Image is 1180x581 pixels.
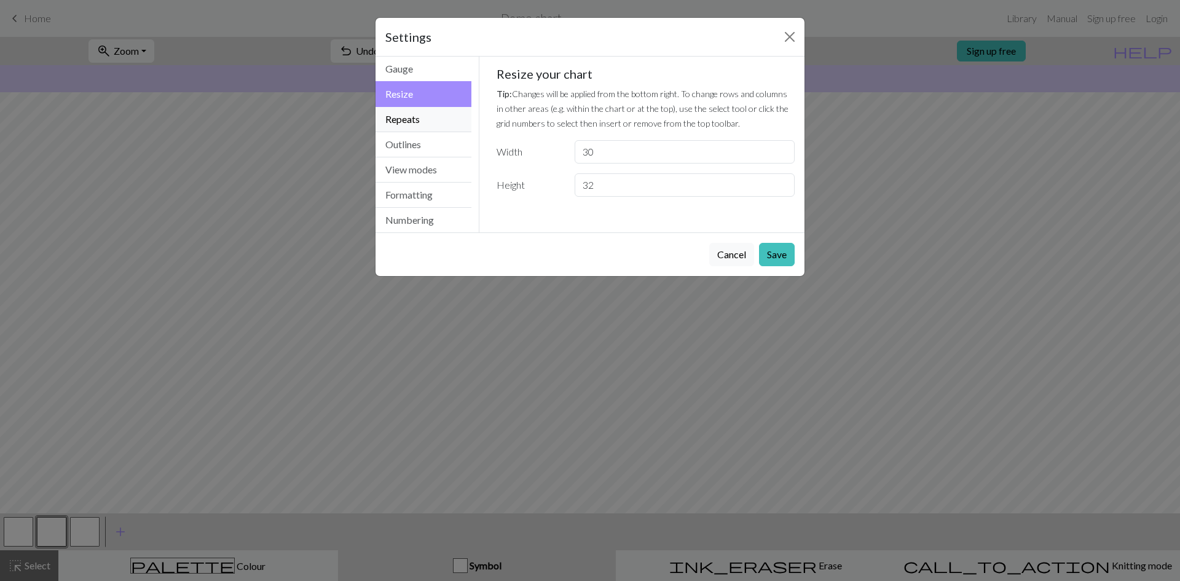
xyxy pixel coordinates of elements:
[376,81,471,107] button: Resize
[497,89,789,128] small: Changes will be applied from the bottom right. To change rows and columns in other areas (e.g. wi...
[376,57,471,82] button: Gauge
[376,208,471,232] button: Numbering
[759,243,795,266] button: Save
[376,157,471,183] button: View modes
[385,28,431,46] h5: Settings
[709,243,754,266] button: Cancel
[489,173,567,197] label: Height
[376,183,471,208] button: Formatting
[780,27,800,47] button: Close
[497,89,512,99] strong: Tip:
[489,140,567,164] label: Width
[376,107,471,132] button: Repeats
[497,66,795,81] h5: Resize your chart
[376,132,471,157] button: Outlines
